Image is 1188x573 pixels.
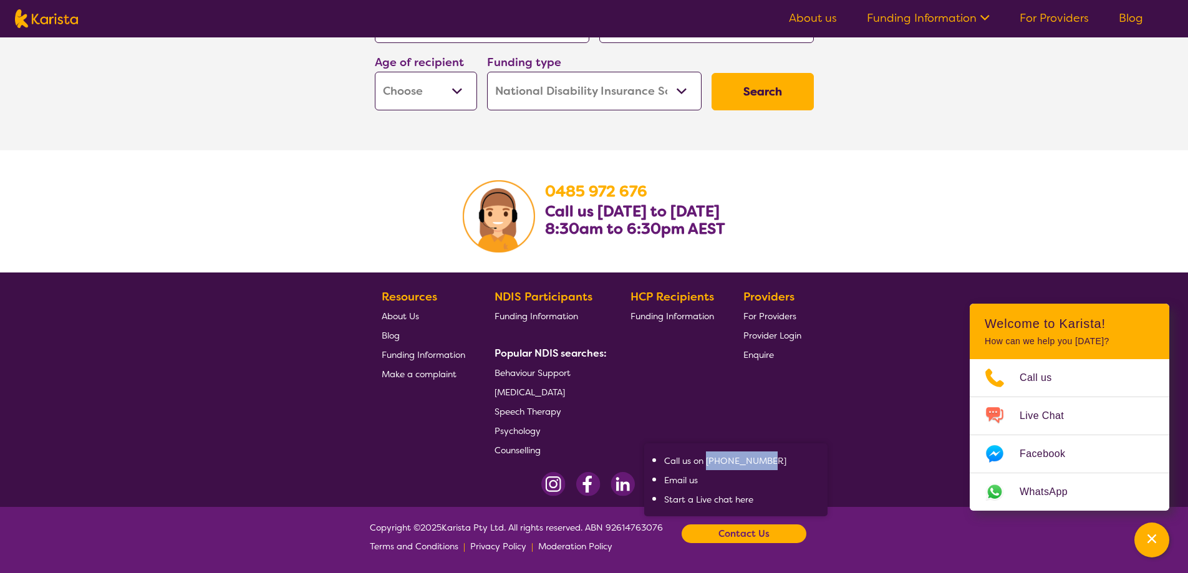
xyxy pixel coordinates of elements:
a: Counselling [495,440,602,460]
span: Provider Login [743,330,801,341]
ul: Choose channel [970,359,1169,511]
b: Resources [382,289,437,304]
span: Call us [1020,368,1067,387]
button: Search [712,73,814,110]
a: Make a complaint [382,364,465,383]
a: Blog [1119,11,1143,26]
img: LinkedIn [611,472,635,496]
b: NDIS Participants [495,289,592,304]
span: Funding Information [495,311,578,322]
a: Privacy Policy [470,537,526,556]
span: WhatsApp [1020,483,1083,501]
b: Call us [DATE] to [DATE] [545,201,720,221]
p: How can we help you [DATE]? [985,336,1154,347]
a: Funding Information [867,11,990,26]
p: | [531,537,533,556]
span: Funding Information [630,311,714,322]
a: 0485 972 676 [545,181,647,201]
label: Funding type [487,55,561,70]
span: Speech Therapy [495,406,561,417]
a: Start a Live chat here [664,494,753,505]
img: Instagram [541,472,566,496]
span: [MEDICAL_DATA] [495,387,565,398]
span: Blog [382,330,400,341]
span: Behaviour Support [495,367,571,378]
a: Email us [664,474,698,486]
a: Behaviour Support [495,363,602,382]
a: Funding Information [630,306,714,325]
b: 8:30am to 6:30pm AEST [545,219,725,239]
a: [MEDICAL_DATA] [495,382,602,402]
div: Channel Menu [970,304,1169,511]
a: Call us on [PHONE_NUMBER] [664,455,786,466]
span: Funding Information [382,349,465,360]
span: Enquire [743,349,774,360]
span: Counselling [495,445,541,456]
span: Psychology [495,425,541,436]
span: Live Chat [1020,407,1079,425]
span: Copyright © 2025 Karista Pty Ltd. All rights reserved. ABN 92614763076 [370,518,663,556]
a: For Providers [1020,11,1089,26]
a: Enquire [743,345,801,364]
a: Web link opens in a new tab. [970,473,1169,511]
a: Blog [382,325,465,345]
span: Make a complaint [382,368,456,380]
span: Moderation Policy [538,541,612,552]
b: Popular NDIS searches: [495,347,607,360]
b: HCP Recipients [630,289,714,304]
a: Provider Login [743,325,801,345]
p: | [463,537,465,556]
b: Providers [743,289,794,304]
button: Channel Menu [1134,522,1169,557]
a: Funding Information [495,306,602,325]
a: Terms and Conditions [370,537,458,556]
span: Privacy Policy [470,541,526,552]
span: Facebook [1020,445,1080,463]
img: Facebook [576,472,601,496]
a: Funding Information [382,345,465,364]
span: For Providers [743,311,796,322]
a: Speech Therapy [495,402,602,421]
a: Moderation Policy [538,537,612,556]
h2: Welcome to Karista! [985,316,1154,331]
img: Karista Client Service [463,180,535,253]
a: About us [789,11,837,26]
label: Age of recipient [375,55,464,70]
a: Psychology [495,421,602,440]
span: About Us [382,311,419,322]
img: Karista logo [15,9,78,28]
a: About Us [382,306,465,325]
b: Contact Us [718,524,770,543]
a: For Providers [743,306,801,325]
span: Terms and Conditions [370,541,458,552]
